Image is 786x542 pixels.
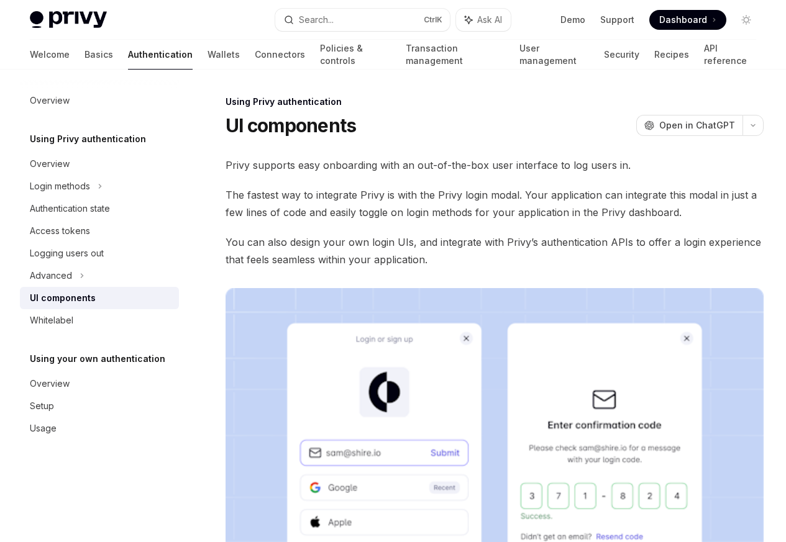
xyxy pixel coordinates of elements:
div: Login methods [30,179,90,194]
span: The fastest way to integrate Privy is with the Privy login modal. Your application can integrate ... [226,186,764,221]
a: Wallets [208,40,240,70]
h5: Using Privy authentication [30,132,146,147]
span: Dashboard [659,14,707,26]
a: Support [600,14,634,26]
a: User management [519,40,590,70]
div: Setup [30,399,54,413]
a: Overview [20,89,179,112]
div: UI components [30,291,96,305]
div: Usage [30,421,57,436]
a: Dashboard [649,10,726,30]
div: Using Privy authentication [226,96,764,108]
a: Authentication [128,40,193,70]
div: Logging users out [30,246,104,261]
div: Access tokens [30,224,90,238]
a: Welcome [30,40,70,70]
a: Overview [20,373,179,395]
div: Overview [30,156,70,171]
a: Basics [85,40,113,70]
img: light logo [30,11,107,29]
h1: UI components [226,114,356,137]
div: Overview [30,93,70,108]
a: Demo [560,14,585,26]
button: Toggle dark mode [736,10,756,30]
button: Search...CtrlK [275,9,450,31]
div: Advanced [30,268,72,283]
h5: Using your own authentication [30,351,165,366]
a: Authentication state [20,197,179,220]
a: Access tokens [20,220,179,242]
span: Privy supports easy onboarding with an out-of-the-box user interface to log users in. [226,156,764,174]
span: Ctrl K [424,15,442,25]
a: Policies & controls [320,40,391,70]
div: Authentication state [30,201,110,216]
a: Usage [20,417,179,440]
button: Ask AI [456,9,511,31]
a: API reference [704,40,756,70]
button: Open in ChatGPT [636,115,743,136]
span: You can also design your own login UIs, and integrate with Privy’s authentication APIs to offer a... [226,233,764,268]
a: Recipes [654,40,689,70]
a: Overview [20,153,179,175]
span: Ask AI [477,14,502,26]
a: Logging users out [20,242,179,264]
a: Connectors [255,40,305,70]
div: Overview [30,376,70,391]
a: Transaction management [406,40,504,70]
span: Open in ChatGPT [659,119,735,132]
a: UI components [20,287,179,309]
a: Setup [20,395,179,417]
a: Security [604,40,639,70]
div: Search... [299,12,334,27]
a: Whitelabel [20,309,179,332]
div: Whitelabel [30,313,73,328]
